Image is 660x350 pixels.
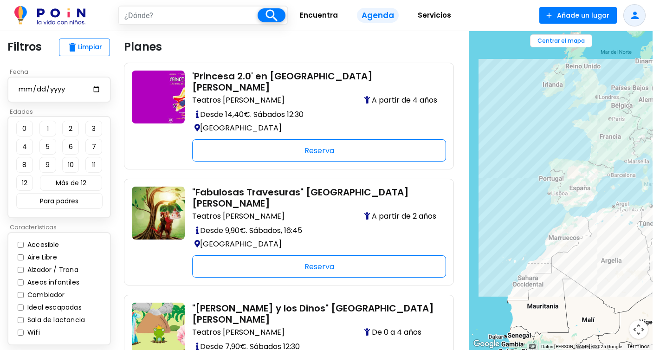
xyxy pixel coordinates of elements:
button: 8 [16,157,33,173]
p: Desde 9,90€. Sábados, 16:45 [192,224,439,237]
img: POiN [14,6,85,25]
img: Google [471,338,502,350]
label: Alzador / Trona [25,265,78,275]
label: Cambiador [25,290,65,300]
label: Aire Libre [25,253,57,262]
span: Agenda [357,8,399,23]
button: Añade un lugar [539,7,617,24]
button: 0 [16,121,33,136]
p: [GEOGRAPHIC_DATA] [192,237,439,251]
p: Desde 14,40€. Sábados 12:30 [192,108,439,121]
p: Filtros [7,39,42,55]
span: A partir de 2 años [364,211,439,222]
label: Ideal escapadas [25,303,82,312]
span: delete [67,42,78,53]
h2: "[PERSON_NAME] y los Dinos" [GEOGRAPHIC_DATA][PERSON_NAME] [192,303,439,325]
a: Servicios [406,4,463,27]
button: 9 [39,157,56,173]
i: search [263,7,279,24]
button: Centrar el mapa [530,34,592,47]
button: 2 [62,121,79,136]
span: Datos [PERSON_NAME] ©2025 Google [541,344,622,349]
p: Características [7,223,116,232]
button: Para padres [16,193,103,209]
h2: "Fabulosas Travesuras" [GEOGRAPHIC_DATA][PERSON_NAME] [192,187,439,209]
button: 5 [39,139,56,155]
button: 12 [16,175,33,191]
a: Abre esta zona en Google Maps (se abre en una nueva ventana) [471,338,502,350]
p: [GEOGRAPHIC_DATA] [192,121,439,135]
button: 6 [62,139,79,155]
img: con-ninos-en-madrid-teatro-fabulosas-travesuras-teatros-luchana [132,187,185,240]
span: A partir de 4 años [364,95,439,106]
button: 7 [85,139,102,155]
label: Accesible [25,240,59,250]
span: Teatros [PERSON_NAME] [192,211,285,222]
div: Reserva [192,255,446,278]
p: Edades [7,107,116,117]
div: Reserva [192,139,446,162]
button: deleteLimpiar [59,39,110,56]
a: tt-con-ninos-en-madrid-princesa-teatros-luchana 'Princesa 2.0' en [GEOGRAPHIC_DATA][PERSON_NAME] ... [132,71,446,162]
button: 3 [85,121,102,136]
label: Wifi [25,328,40,337]
span: Servicios [414,8,455,23]
span: De 0 a 4 años [364,327,439,338]
button: Más de 12 [40,175,102,191]
a: Agenda [349,4,406,27]
p: Planes [124,39,162,55]
button: 10 [62,157,79,173]
button: 11 [85,157,102,173]
a: Términos (se abre en una nueva pestaña) [628,343,650,350]
button: Combinaciones de teclas [529,344,536,350]
button: 4 [16,139,33,155]
input: ¿Dónde? [119,6,258,24]
label: Sala de lactancia [25,315,85,325]
label: Aseos infantiles [25,278,79,287]
a: Encuentra [288,4,349,27]
button: 1 [39,121,56,136]
button: Controles de visualización del mapa [629,320,648,339]
a: con-ninos-en-madrid-teatro-fabulosas-travesuras-teatros-luchana "Fabulosas Travesuras" [GEOGRAPHI... [132,187,446,278]
img: tt-con-ninos-en-madrid-princesa-teatros-luchana [132,71,185,123]
p: Fecha [7,67,116,77]
span: Teatros [PERSON_NAME] [192,327,285,338]
h2: 'Princesa 2.0' en [GEOGRAPHIC_DATA][PERSON_NAME] [192,71,439,93]
span: Encuentra [296,8,342,23]
span: Teatros [PERSON_NAME] [192,95,285,106]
